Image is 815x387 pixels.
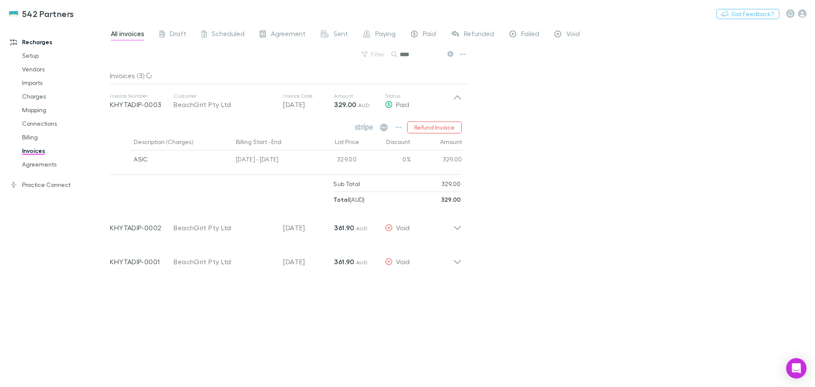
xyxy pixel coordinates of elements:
[358,102,370,108] span: AUD
[333,196,349,203] strong: Total
[333,192,365,207] p: ( AUD )
[333,176,360,192] p: Sub Total
[786,358,807,379] div: Open Intercom Messenger
[110,99,174,110] p: KHYTADIP-0003
[134,150,229,168] div: ASIC
[441,196,461,203] strong: 329.00
[8,8,19,19] img: 542 Partners's Logo
[14,144,115,158] a: Invoices
[111,29,144,40] span: All invoices
[356,225,368,232] span: AUD
[717,9,779,19] button: Got Feedback?
[411,150,462,171] div: 329.00
[3,3,79,24] a: 542 Partners
[356,259,368,266] span: AUD
[309,150,360,171] div: 329.00
[334,29,348,40] span: Sent
[174,93,275,99] p: Customer
[2,35,115,49] a: Recharges
[396,100,409,108] span: Paid
[385,93,453,99] p: Status
[375,29,396,40] span: Paying
[14,76,115,90] a: Imports
[103,207,469,241] div: KHYTADIP-0002BeachGrit Pty Ltd[DATE]361.90 AUDVoid
[360,150,411,171] div: 0%
[407,121,462,133] button: Refund Invoice
[283,99,334,110] p: [DATE]
[334,93,385,99] p: Amount
[396,257,410,266] span: Void
[174,257,275,267] div: BeachGrit Pty Ltd
[423,29,436,40] span: Paid
[464,29,494,40] span: Refunded
[233,150,309,171] div: [DATE] - [DATE]
[14,158,115,171] a: Agreements
[271,29,306,40] span: Agreement
[174,99,275,110] div: BeachGrit Pty Ltd
[334,257,354,266] strong: 361.90
[566,29,580,40] span: Void
[103,241,469,275] div: KHYTADIP-0001BeachGrit Pty Ltd[DATE]361.90 AUDVoid
[283,257,334,267] p: [DATE]
[14,62,115,76] a: Vendors
[14,117,115,130] a: Connections
[357,49,390,59] button: Filter
[283,93,334,99] p: Invoice Date
[22,8,74,19] h3: 542 Partners
[334,223,354,232] strong: 361.90
[14,49,115,62] a: Setup
[283,223,334,233] p: [DATE]
[521,29,539,40] span: Failed
[110,223,174,233] p: KHYTADIP-0002
[2,178,115,192] a: Practice Connect
[110,257,174,267] p: KHYTADIP-0001
[110,93,174,99] p: Invoice Number
[212,29,244,40] span: Scheduled
[14,130,115,144] a: Billing
[441,176,461,192] p: 329.00
[174,223,275,233] div: BeachGrit Pty Ltd
[334,100,356,109] strong: 329.00
[396,223,410,232] span: Void
[170,29,186,40] span: Draft
[103,84,469,118] div: Invoice NumberKHYTADIP-0003CustomerBeachGrit Pty LtdInvoice Date[DATE]Amount329.00 AUDStatusPaid
[14,103,115,117] a: Mapping
[14,90,115,103] a: Charges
